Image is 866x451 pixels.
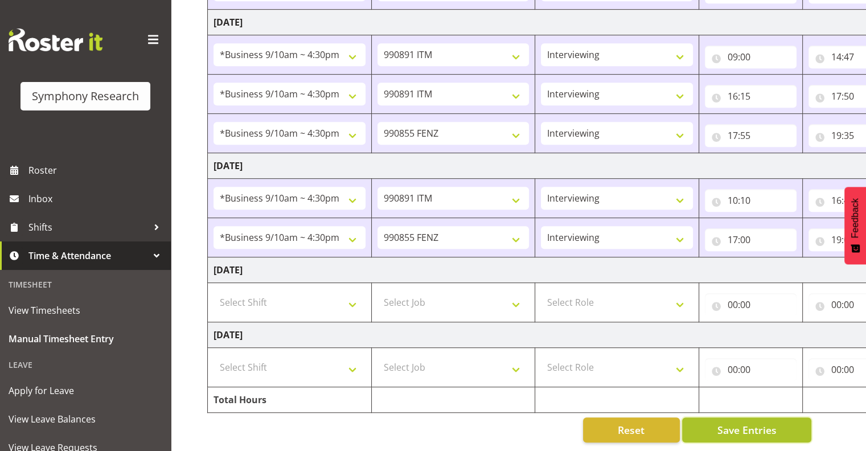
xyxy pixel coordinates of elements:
span: Time & Attendance [28,247,148,264]
a: View Timesheets [3,296,168,325]
a: Apply for Leave [3,376,168,405]
input: Click to select... [705,228,797,251]
button: Save Entries [682,417,811,442]
td: Total Hours [208,387,372,413]
span: Save Entries [717,423,776,437]
input: Click to select... [705,46,797,68]
span: Manual Timesheet Entry [9,330,162,347]
img: Rosterit website logo [9,28,102,51]
input: Click to select... [705,85,797,108]
span: Feedback [850,198,860,238]
a: View Leave Balances [3,405,168,433]
span: Shifts [28,219,148,236]
a: Manual Timesheet Entry [3,325,168,353]
input: Click to select... [705,189,797,212]
div: Timesheet [3,273,168,296]
span: Roster [28,162,165,179]
div: Leave [3,353,168,376]
input: Click to select... [705,358,797,381]
input: Click to select... [705,124,797,147]
div: Symphony Research [32,88,139,105]
button: Feedback - Show survey [844,187,866,264]
span: View Timesheets [9,302,162,319]
button: Reset [583,417,680,442]
span: Apply for Leave [9,382,162,399]
span: View Leave Balances [9,411,162,428]
input: Click to select... [705,293,797,316]
span: Reset [618,423,645,437]
span: Inbox [28,190,165,207]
